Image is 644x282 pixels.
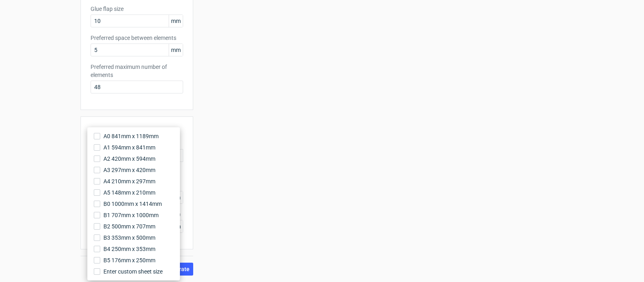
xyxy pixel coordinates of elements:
[91,63,183,79] label: Preferred maximum number of elements
[91,126,183,136] h2: Sheet size configuration
[91,34,183,42] label: Preferred space between elements
[103,189,155,197] span: A5 148mm x 210mm
[103,155,155,163] span: A2 420mm x 594mm
[91,5,183,13] label: Glue flap size
[103,166,155,174] span: A3 297mm x 420mm
[103,267,163,276] span: Enter custom sheet size
[103,177,155,185] span: A4 210mm x 297mm
[103,211,159,219] span: B1 707mm x 1000mm
[103,132,159,140] span: A0 841mm x 1189mm
[169,15,183,27] span: mm
[103,245,155,253] span: B4 250mm x 353mm
[169,44,183,56] span: mm
[103,200,162,208] span: B0 1000mm x 1414mm
[103,256,155,264] span: B5 176mm x 250mm
[103,143,155,151] span: A1 594mm x 841mm
[103,234,155,242] span: B3 353mm x 500mm
[103,222,155,230] span: B2 500mm x 707mm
